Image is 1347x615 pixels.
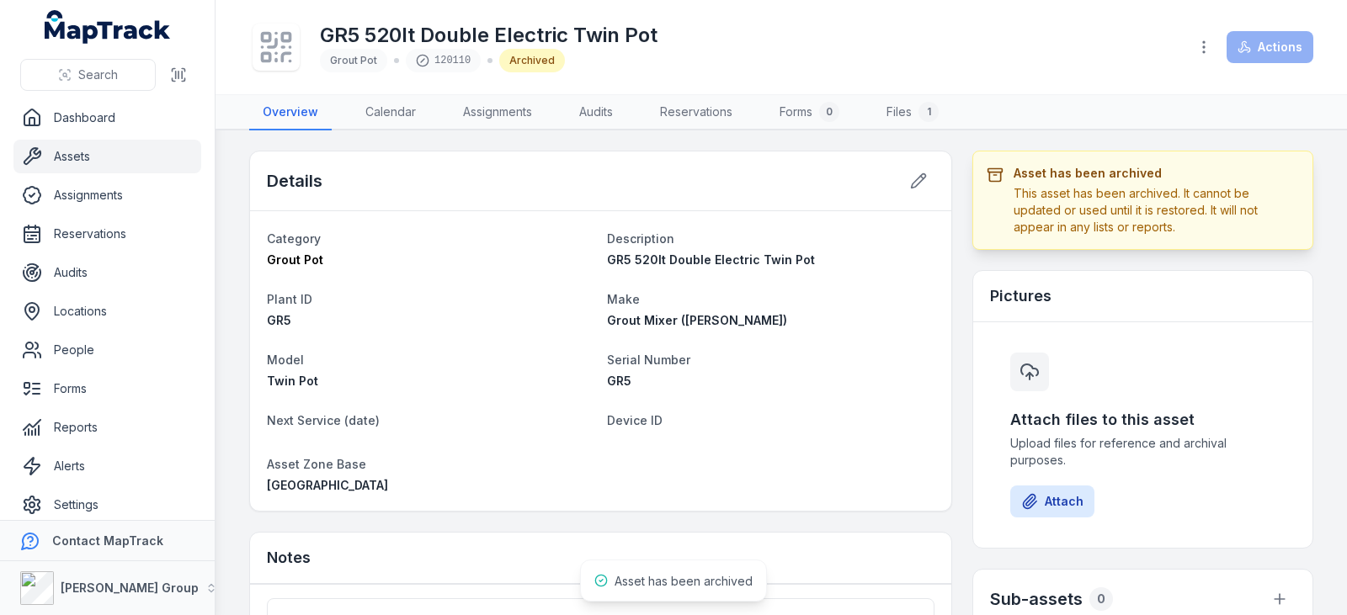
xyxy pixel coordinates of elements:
[566,95,626,130] a: Audits
[918,102,939,122] div: 1
[13,217,201,251] a: Reservations
[320,22,658,49] h1: GR5 520lt Double Electric Twin Pot
[607,353,690,367] span: Serial Number
[267,546,311,570] h3: Notes
[990,284,1052,308] h3: Pictures
[267,374,318,388] span: Twin Pot
[13,140,201,173] a: Assets
[1010,408,1275,432] h3: Attach files to this asset
[20,59,156,91] button: Search
[249,95,332,130] a: Overview
[13,101,201,135] a: Dashboard
[766,95,853,130] a: Forms0
[267,478,388,492] span: [GEOGRAPHIC_DATA]
[13,449,201,483] a: Alerts
[607,313,787,327] span: Grout Mixer ([PERSON_NAME])
[267,413,380,427] span: Next Service (date)
[267,353,304,367] span: Model
[1014,165,1299,182] h3: Asset has been archived
[45,10,171,44] a: MapTrack
[873,95,952,130] a: Files1
[13,294,201,328] a: Locations
[13,411,201,444] a: Reports
[13,256,201,289] a: Audits
[267,313,291,327] span: GR5
[330,54,377,66] span: Grout Pot
[450,95,546,130] a: Assignments
[267,231,321,246] span: Category
[13,333,201,367] a: People
[13,488,201,522] a: Settings
[78,66,118,83] span: Search
[607,252,815,267] span: GR5 520lt Double Electric Twin Pot
[267,457,366,471] span: Asset Zone Base
[499,49,565,72] div: Archived
[13,178,201,212] a: Assignments
[352,95,429,130] a: Calendar
[267,252,323,267] span: Grout Pot
[607,231,674,246] span: Description
[1089,587,1113,611] div: 0
[1010,435,1275,469] span: Upload files for reference and archival purposes.
[406,49,481,72] div: 120110
[607,413,663,427] span: Device ID
[819,102,839,122] div: 0
[1010,485,1094,517] button: Attach
[615,574,753,588] span: Asset has been archived
[607,374,631,388] span: GR5
[13,372,201,406] a: Forms
[607,292,640,306] span: Make
[990,587,1083,611] h2: Sub-assets
[267,169,322,193] h2: Details
[52,533,163,548] strong: Contact MapTrack
[267,292,312,306] span: Plant ID
[647,95,746,130] a: Reservations
[61,581,199,595] strong: [PERSON_NAME] Group
[1014,185,1299,236] div: This asset has been archived. It cannot be updated or used until it is restored. It will not appe...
